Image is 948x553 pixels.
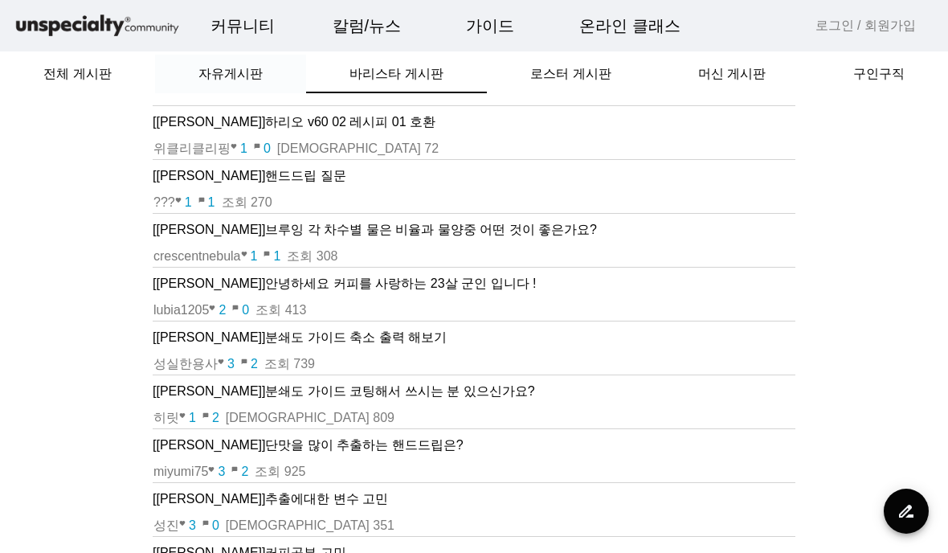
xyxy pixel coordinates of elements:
[153,166,795,186] p: 핸드드립 질문
[231,466,241,476] mat-icon: chat_bubble
[320,4,415,47] a: 칼럼/뉴스
[208,466,218,476] mat-icon: favorite
[218,358,227,368] mat-icon: favorite
[147,444,166,457] span: 대화
[153,328,795,347] p: 분쇄도 가이드 축소 출력 해보기
[255,465,312,478] span: 조회 925
[222,195,279,209] span: 조회 270
[153,436,795,455] p: 단맛을 많이 추출하는 핸드드립은?
[179,412,189,422] mat-icon: favorite
[566,4,693,47] a: 온라인 클래스
[153,113,795,132] p: 하리오 v60 02 레시피 01 호환
[153,115,265,129] span: [[PERSON_NAME]]
[198,4,288,47] a: 커뮤니티
[153,141,231,155] span: 위클리클리핑
[106,420,207,460] a: 대화
[189,518,202,532] span: 3
[273,249,287,263] span: 1
[153,490,795,509] a: [[PERSON_NAME]]추출에대한 변수 고민
[185,195,198,209] span: 1
[202,520,212,530] mat-icon: chat_bubble
[218,465,231,478] span: 3
[189,411,202,424] span: 1
[240,141,254,155] span: 1
[175,197,185,207] mat-icon: favorite
[202,412,212,422] mat-icon: chat_bubble
[264,357,321,371] span: 조회 739
[51,444,60,457] span: 홈
[153,303,209,317] span: lubia1205
[198,197,208,207] mat-icon: chat_bubble
[153,328,795,347] a: [[PERSON_NAME]]분쇄도 가이드 축소 출력 해보기
[277,141,445,155] span: [DEMOGRAPHIC_DATA] 72
[241,465,255,478] span: 2
[153,492,265,506] span: [[PERSON_NAME]]
[153,195,175,209] span: ???
[153,382,795,401] a: [[PERSON_NAME]]분쇄도 가이드 코팅해서 쓰시는 분 있으신가요?
[198,68,263,80] span: 자유게시판
[287,249,344,263] span: 조회 308
[153,490,795,509] p: 추출에대한 변수 고민
[530,68,611,80] span: 로스터 게시판
[153,518,179,532] span: 성진
[153,382,795,401] p: 분쇄도 가이드 코팅해서 쓰시는 분 있으신가요?
[255,303,313,317] span: 조회 413
[698,68,766,80] span: 머신 게시판
[153,465,208,478] span: miyumi75
[153,274,795,293] a: [[PERSON_NAME]]안녕하세요 커피를 사랑하는 23살 군인 입니다 !
[349,68,443,80] span: 바리스타 게시판
[251,357,264,371] span: 2
[241,251,251,260] mat-icon: favorite
[153,330,265,344] span: [[PERSON_NAME]]
[153,223,265,236] span: [[PERSON_NAME]]
[232,305,242,314] mat-icon: chat_bubble
[231,143,240,153] mat-icon: favorite
[815,16,916,35] a: 로그인 / 회원가입
[227,357,241,371] span: 3
[153,113,795,132] a: [[PERSON_NAME]]하리오 v60 02 레시피 01 호환
[179,520,189,530] mat-icon: favorite
[219,303,232,317] span: 2
[153,166,795,186] a: [[PERSON_NAME]]핸드드립 질문
[226,411,401,424] span: [DEMOGRAPHIC_DATA] 809
[153,436,795,455] a: [[PERSON_NAME]]단맛을 많이 추출하는 핸드드립은?
[226,518,401,532] span: [DEMOGRAPHIC_DATA] 351
[153,169,265,182] span: [[PERSON_NAME]]
[207,420,309,460] a: 설정
[212,411,226,424] span: 2
[242,303,255,317] span: 0
[254,143,264,153] mat-icon: chat_bubble
[212,518,226,532] span: 0
[153,384,265,398] span: [[PERSON_NAME]]
[209,305,219,314] mat-icon: favorite
[153,220,795,240] a: [[PERSON_NAME]]브루잉 각 차수별 물은 비율과 물양중 어떤 것이 좋은가요?
[241,358,251,368] mat-icon: chat_bubble
[453,4,527,47] a: 가이드
[853,68,905,80] span: 구인구직
[208,195,222,209] span: 1
[153,438,265,452] span: [[PERSON_NAME]]
[264,251,273,260] mat-icon: chat_bubble
[248,444,268,457] span: 설정
[264,141,277,155] span: 0
[13,12,182,40] img: logo
[153,274,795,293] p: 안녕하세요 커피를 사랑하는 23살 군인 입니다 !
[153,411,179,424] span: 히릿
[251,249,264,263] span: 1
[5,420,106,460] a: 홈
[43,68,111,80] span: 전체 게시판
[153,249,241,263] span: crescentnebula
[153,357,218,371] span: 성실한용사
[153,276,265,290] span: [[PERSON_NAME]]
[153,220,795,240] p: 브루잉 각 차수별 물은 비율과 물양중 어떤 것이 좋은가요?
